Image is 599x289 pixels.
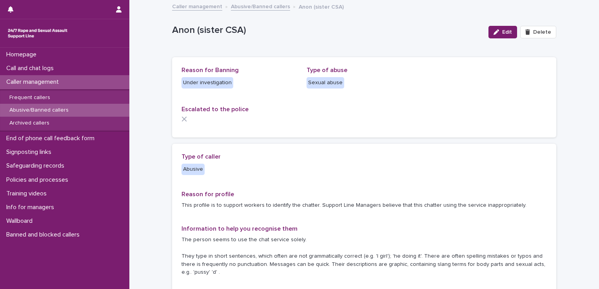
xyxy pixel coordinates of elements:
img: rhQMoQhaT3yELyF149Cw [6,25,69,41]
p: Homepage [3,51,43,58]
span: Reason for profile [182,191,234,197]
button: Delete [520,26,556,38]
div: Abusive [182,164,205,175]
p: Info for managers [3,204,60,211]
p: Policies and processes [3,176,74,184]
span: Information to help you recognise them [182,226,298,232]
span: Delete [533,29,551,35]
div: Under investigation [182,77,233,89]
div: Sexual abuse [307,77,344,89]
p: Training videos [3,190,53,197]
p: Caller management [3,78,65,86]
a: Abusive/Banned callers [231,2,290,11]
button: Edit [488,26,517,38]
p: Archived callers [3,120,56,126]
p: Anon (sister CSA) [172,25,482,36]
p: The person seems to use the chat service solely. They type in short sentences, which often are no... [182,236,547,276]
span: Type of abuse [307,67,347,73]
p: Anon (sister CSA) [299,2,344,11]
p: Frequent callers [3,94,56,101]
span: Edit [502,29,512,35]
p: Safeguarding records [3,162,71,170]
p: Signposting links [3,148,58,156]
p: Wallboard [3,217,39,225]
p: End of phone call feedback form [3,135,101,142]
p: Call and chat logs [3,65,60,72]
p: Banned and blocked callers [3,231,86,238]
p: This profile is to support workers to identify the chatter. Support Line Managers believe that th... [182,201,547,210]
span: Type of caller [182,154,221,160]
a: Caller management [172,2,222,11]
span: Reason for Banning [182,67,239,73]
span: Escalated to the police [182,106,249,112]
p: Abusive/Banned callers [3,107,75,114]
